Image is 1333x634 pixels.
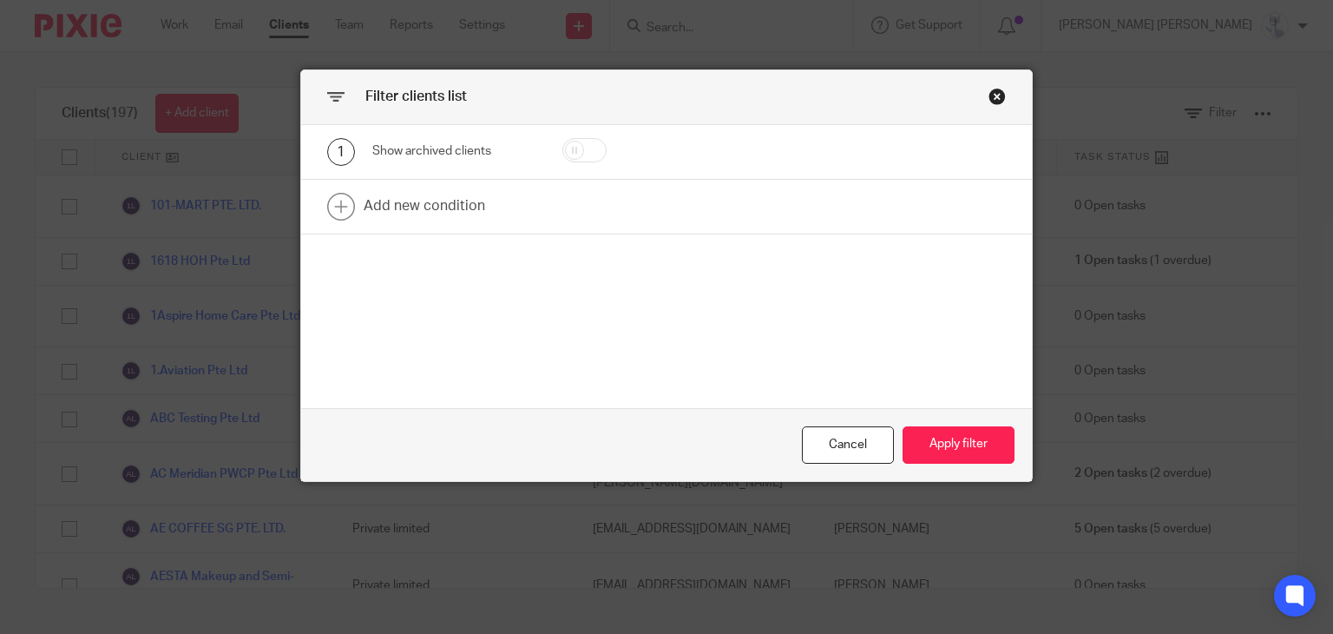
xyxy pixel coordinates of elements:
[802,426,894,464] div: Close this dialog window
[372,142,535,160] div: Show archived clients
[903,426,1015,464] button: Apply filter
[327,138,355,166] div: 1
[365,89,467,103] span: Filter clients list
[988,88,1006,105] div: Close this dialog window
